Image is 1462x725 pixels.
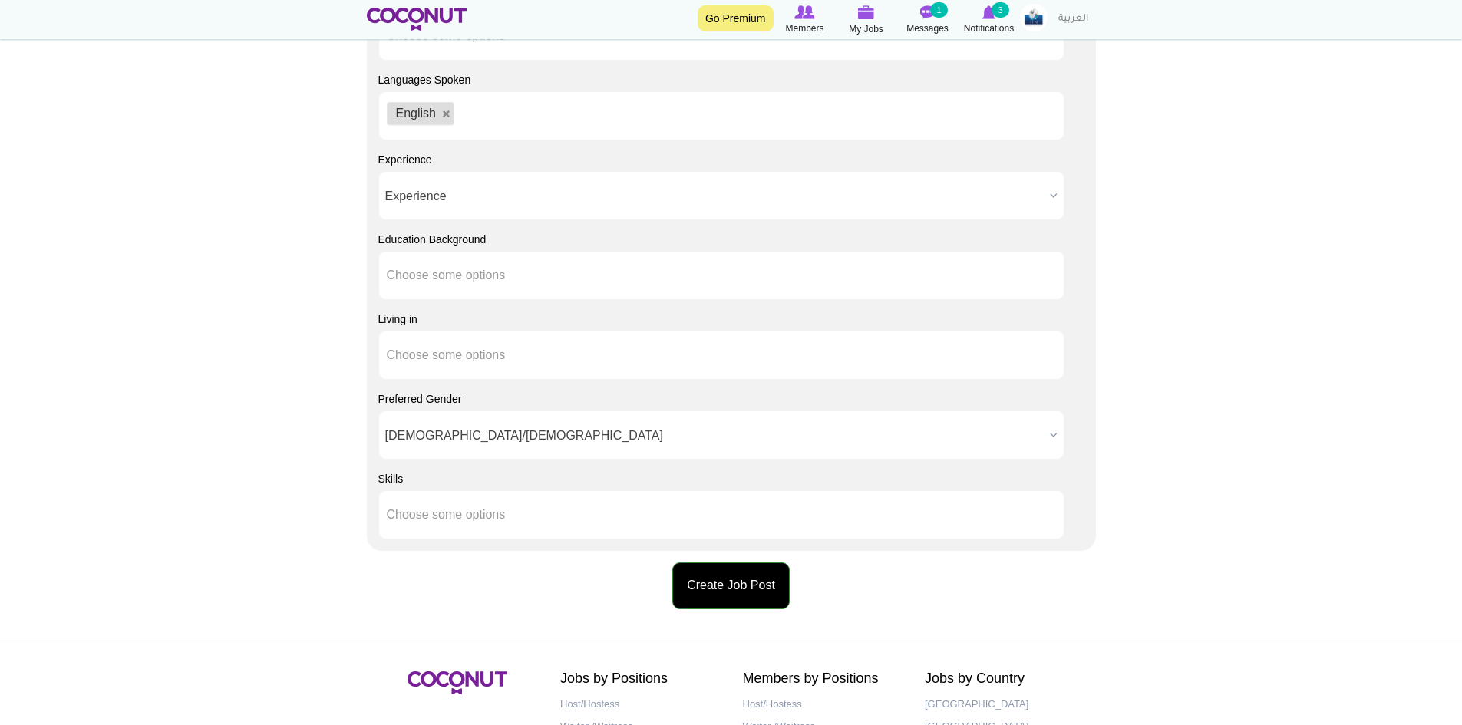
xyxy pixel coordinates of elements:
[396,107,436,120] span: English
[774,4,836,36] a: Browse Members Members
[1051,4,1096,35] a: العربية
[378,152,432,167] label: Experience
[378,391,462,407] label: Preferred Gender
[897,4,959,36] a: Messages Messages 1
[743,694,903,716] a: Host/Hostess
[672,562,790,609] button: Create Job Post
[408,671,507,694] img: Coconut
[378,232,487,247] label: Education Background
[385,172,1044,221] span: Experience
[925,694,1084,716] a: [GEOGRAPHIC_DATA]
[378,72,471,87] label: Languages Spoken
[378,311,417,327] label: Living in
[698,5,774,31] a: Go Premium
[920,5,936,19] img: Messages
[925,671,1084,687] h2: Jobs by Country
[378,471,404,486] label: Skills
[930,2,947,18] small: 1
[964,21,1014,36] span: Notifications
[385,411,1044,460] span: [DEMOGRAPHIC_DATA]/[DEMOGRAPHIC_DATA]
[785,21,823,36] span: Members
[794,5,814,19] img: Browse Members
[367,8,467,31] img: Home
[959,4,1020,36] a: Notifications Notifications 3
[560,671,720,687] h2: Jobs by Positions
[858,5,875,19] img: My Jobs
[849,21,883,37] span: My Jobs
[560,694,720,716] a: Host/Hostess
[906,21,949,36] span: Messages
[992,2,1008,18] small: 3
[836,4,897,37] a: My Jobs My Jobs
[743,671,903,687] h2: Members by Positions
[982,5,995,19] img: Notifications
